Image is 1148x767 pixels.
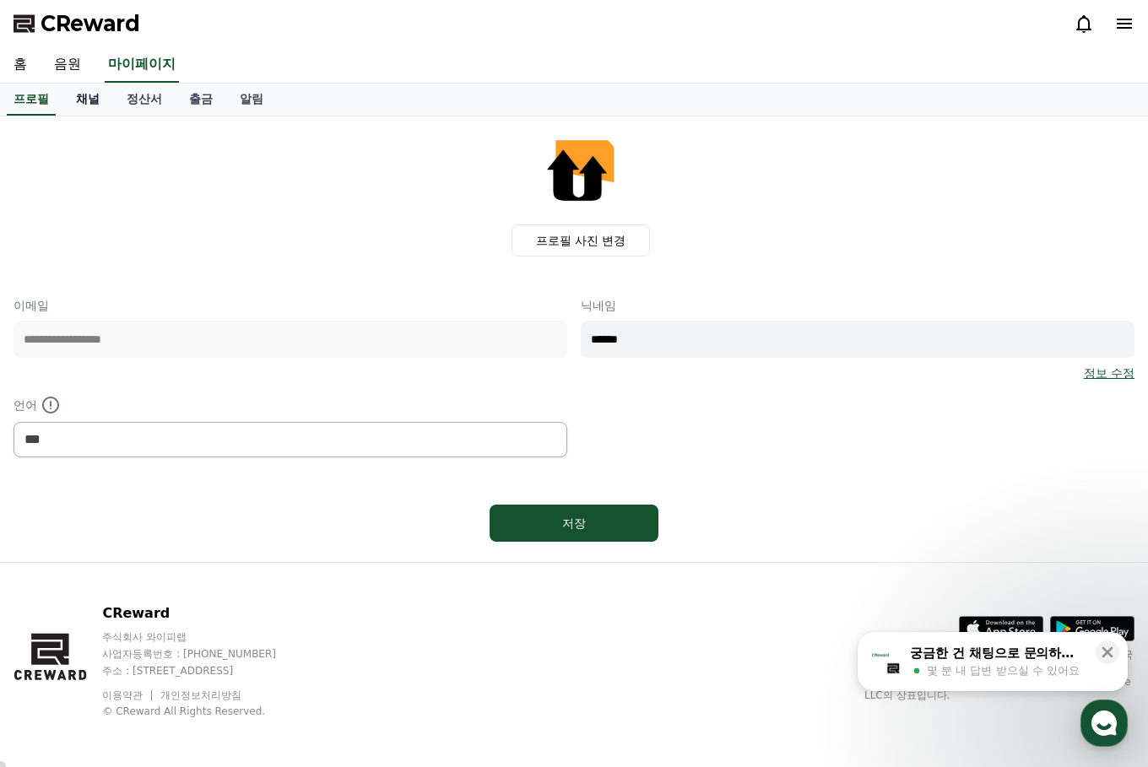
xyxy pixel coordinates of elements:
a: 프로필 [7,84,56,116]
p: 주소 : [STREET_ADDRESS] [102,664,308,678]
a: 이용약관 [102,689,155,701]
a: 정보 수정 [1084,365,1134,381]
button: 저장 [490,505,658,542]
p: 언어 [14,395,567,415]
a: 출금 [176,84,226,116]
p: 이메일 [14,297,567,314]
div: 저장 [523,515,625,532]
p: 사업자등록번호 : [PHONE_NUMBER] [102,647,308,661]
a: 정산서 [113,84,176,116]
a: 홈 [5,535,111,577]
a: 대화 [111,535,218,577]
span: CReward [41,10,140,37]
a: CReward [14,10,140,37]
p: © CReward All Rights Reserved. [102,705,308,718]
a: 설정 [218,535,324,577]
span: 대화 [154,561,175,575]
img: profile_image [540,130,621,211]
span: 설정 [261,560,281,574]
a: 채널 [62,84,113,116]
a: 알림 [226,84,277,116]
label: 프로필 사진 변경 [512,224,651,257]
a: 마이페이지 [105,47,179,83]
span: 홈 [53,560,63,574]
a: 음원 [41,47,95,83]
p: 주식회사 와이피랩 [102,630,308,644]
p: CReward [102,603,308,624]
p: 닉네임 [581,297,1134,314]
a: 개인정보처리방침 [160,689,241,701]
